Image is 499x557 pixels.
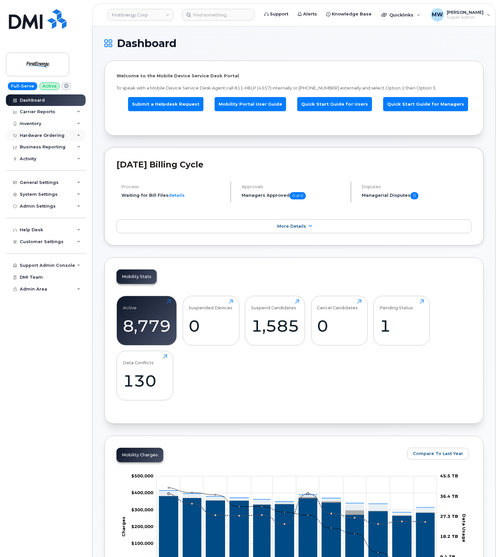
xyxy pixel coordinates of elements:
[215,97,286,111] a: Mobility Portal User Guide
[131,507,153,512] g: $0
[131,523,153,529] tspan: $200,000
[297,97,372,111] a: Quick Start Guide for Users
[169,192,185,198] a: details
[123,299,137,310] div: Active
[123,371,167,391] div: 130
[413,450,463,457] span: Compare To Last Year
[117,73,471,79] p: Welcome to the Mobile Device Service Desk Portal
[317,316,361,336] div: 0
[123,316,171,336] div: 8,779
[131,540,153,545] tspan: $100,000
[131,507,153,512] tspan: $300,000
[131,473,153,478] tspan: $500,000
[317,299,358,310] div: Cancel Candidates
[189,316,233,336] div: 0
[123,354,167,396] a: Data Conflicts130
[440,493,458,498] tspan: 36.4 TB
[461,514,467,542] tspan: Data Usage
[410,192,418,199] span: 0
[121,184,225,189] h4: Process
[123,354,154,365] div: Data Conflicts
[128,97,203,111] a: Submit a Helpdesk Request
[440,534,458,539] tspan: 18.2 TB
[131,540,153,545] g: $0
[189,299,233,342] a: Suspended Devices0
[383,97,468,111] a: Quick Start Guide for Managers
[290,192,306,199] span: 0 of 0
[242,184,345,189] h4: Approvals
[380,316,424,336] div: 1
[131,490,153,495] tspan: $400,000
[120,516,126,536] tspan: Charges
[362,192,471,199] h5: Managerial Disputes
[251,299,299,342] a: Suspend Candidates1,585
[131,473,153,478] g: $0
[317,299,361,342] a: Cancel Candidates0
[380,299,424,342] a: Pending Status1
[121,192,225,198] li: Waiting for Bill Files
[159,490,434,512] g: Features
[117,85,471,91] p: To speak with a Mobile Device Service Desk Agent call 811-HELP (4357) internally or [PHONE_NUMBER...
[131,523,153,529] g: $0
[117,160,471,169] h2: [DATE] Billing Cycle
[123,299,171,342] a: Active8,779
[362,184,471,189] h4: Disputes
[440,514,458,519] tspan: 27.3 TB
[440,473,458,478] tspan: 45.5 TB
[277,224,306,229] span: More Details
[407,448,469,460] button: Compare To Last Year
[251,316,299,336] div: 1,585
[117,38,176,48] span: Dashboard
[251,299,296,310] div: Suspend Candidates
[131,490,153,495] g: $0
[470,528,494,552] iframe: Messenger Launcher
[380,299,413,310] div: Pending Status
[242,192,345,199] h5: Managers Approved
[189,299,232,310] div: Suspended Devices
